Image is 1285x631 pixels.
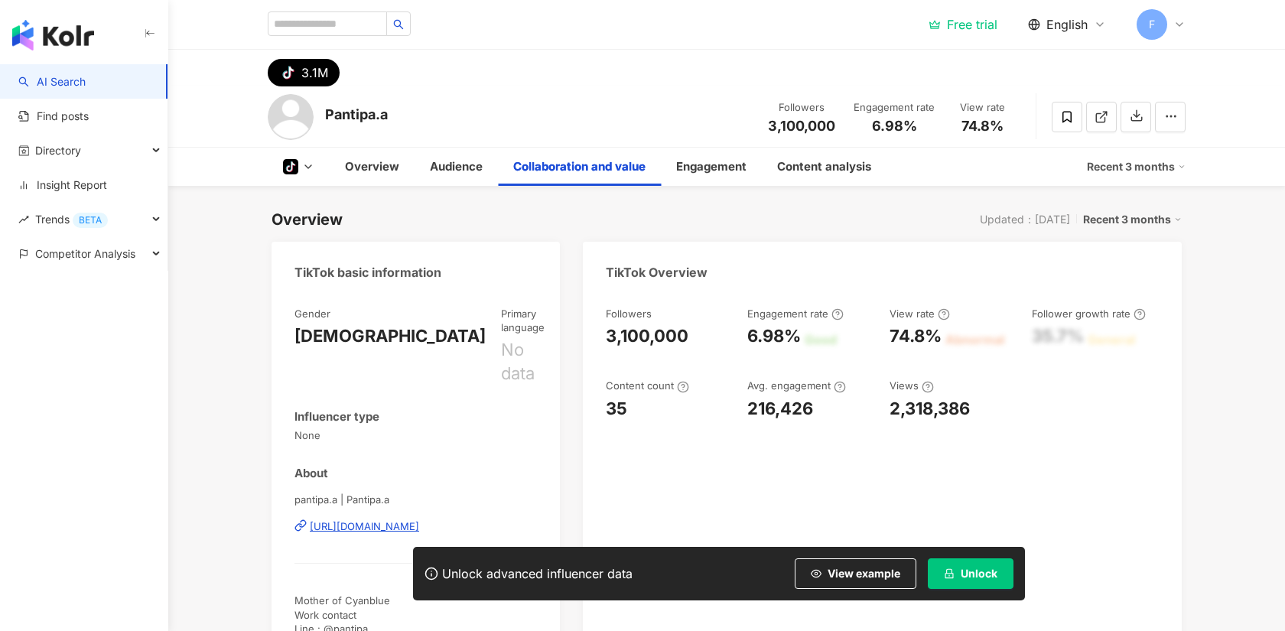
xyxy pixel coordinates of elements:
div: View rate [953,100,1011,115]
a: searchAI Search [18,74,86,89]
div: Engagement [676,158,747,176]
span: 3,100,000 [768,118,835,134]
div: 216,426 [747,397,813,421]
div: Content count [606,379,689,392]
a: Free trial [929,17,997,32]
div: Followers [768,100,835,115]
img: KOL Avatar [268,94,314,140]
div: 74.8% [890,324,942,348]
div: Influencer type [294,408,379,424]
div: About [294,465,328,481]
div: TikTok Overview [606,264,708,281]
div: Gender [294,307,330,320]
div: BETA [73,213,108,228]
div: [URL][DOMAIN_NAME] [310,519,419,533]
div: Followers [606,307,652,320]
div: Primary language [501,307,545,334]
div: Views [890,379,934,392]
div: Recent 3 months [1083,210,1182,229]
span: F [1149,16,1155,33]
div: Follower growth rate [1032,307,1146,320]
div: View rate [890,307,950,320]
div: 3,100,000 [606,324,688,348]
span: Competitor Analysis [35,236,135,271]
a: Find posts [18,109,89,124]
span: Trends [35,202,108,236]
div: Recent 3 months [1087,154,1186,179]
div: 6.98% [747,324,801,348]
div: Overview [272,209,343,230]
div: Avg. engagement [747,379,846,392]
span: pantipa.a | Pantipa.a [294,493,537,506]
div: Collaboration and value [513,158,646,176]
span: rise [18,214,29,225]
span: View example [828,568,900,580]
span: search [393,19,404,30]
span: Unlock [961,568,997,580]
div: Updated：[DATE] [980,213,1070,226]
span: 6.98% [872,119,917,134]
div: Overview [345,158,399,176]
div: Audience [430,158,483,176]
div: 3.1M [301,62,328,83]
div: Engagement rate [854,100,935,115]
div: Unlock advanced influencer data [442,566,633,581]
button: 3.1M [268,59,340,86]
div: [DEMOGRAPHIC_DATA] [294,324,486,348]
span: 74.8% [961,119,1004,134]
span: English [1046,16,1088,33]
div: No data [501,338,545,385]
a: [URL][DOMAIN_NAME] [294,519,537,533]
button: Unlock [928,558,1013,589]
div: Content analysis [777,158,871,176]
div: TikTok basic information [294,264,441,281]
div: Pantipa.a [325,105,388,124]
button: View example [795,558,916,589]
span: None [294,428,537,442]
div: 2,318,386 [890,397,970,421]
div: Engagement rate [747,307,844,320]
a: Insight Report [18,177,107,193]
img: logo [12,20,94,50]
div: 35 [606,397,627,421]
span: Directory [35,133,81,168]
span: lock [944,568,955,579]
